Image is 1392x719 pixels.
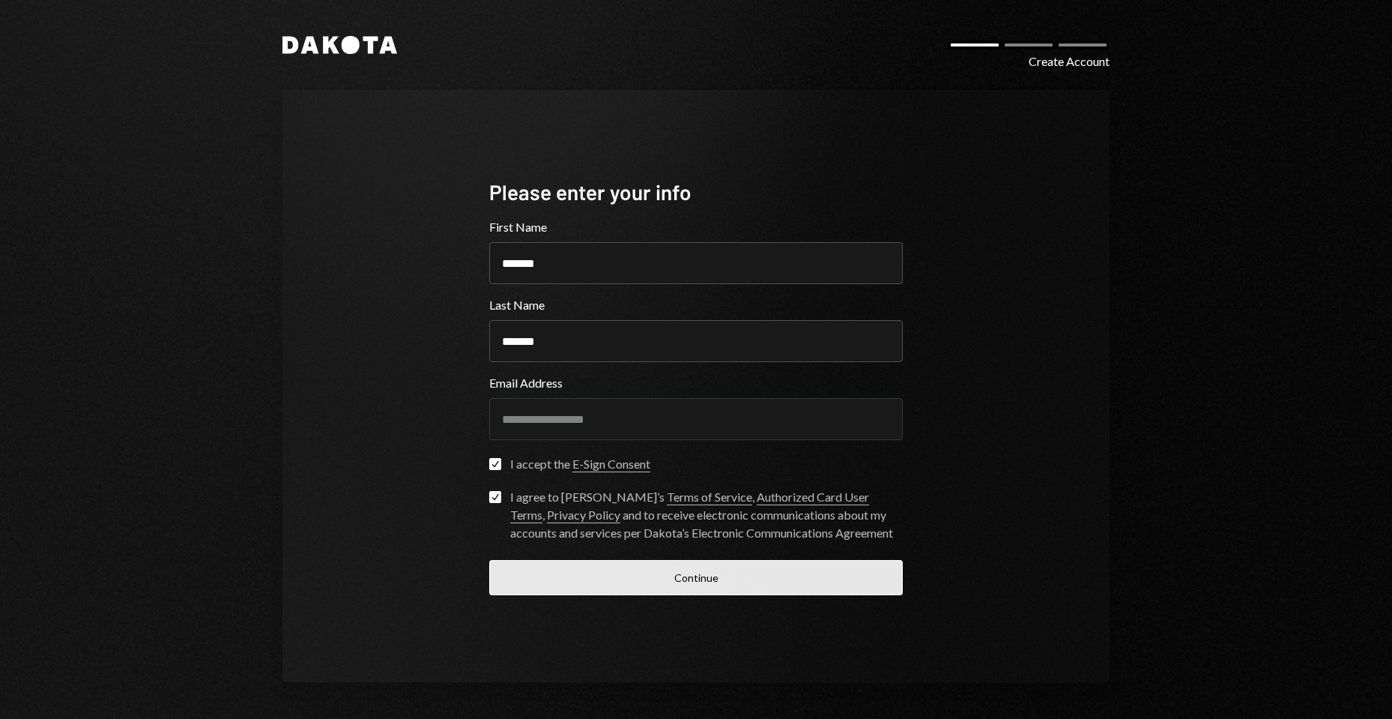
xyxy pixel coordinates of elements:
button: I agree to [PERSON_NAME]’s Terms of Service, Authorized Card User Terms, Privacy Policy and to re... [489,491,501,503]
div: Create Account [1029,52,1110,70]
div: Please enter your info [489,178,903,207]
label: Email Address [489,374,903,392]
div: I agree to [PERSON_NAME]’s , , and to receive electronic communications about my accounts and ser... [510,488,903,542]
label: First Name [489,218,903,236]
button: Continue [489,560,903,595]
a: E-Sign Consent [572,457,650,472]
a: Privacy Policy [547,508,620,523]
a: Terms of Service [667,490,752,505]
button: I accept the E-Sign Consent [489,458,501,470]
label: Last Name [489,296,903,314]
a: Authorized Card User Terms [510,490,869,523]
div: I accept the [510,455,650,473]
